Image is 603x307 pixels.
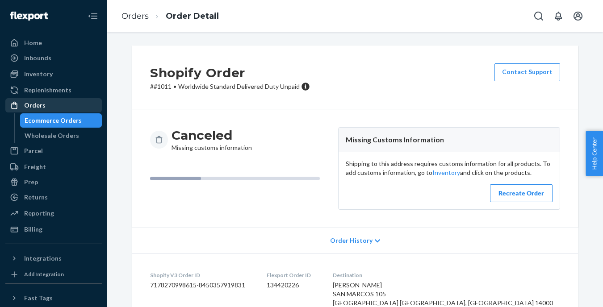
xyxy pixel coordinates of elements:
[121,11,149,21] a: Orders
[25,116,82,125] div: Ecommerce Orders
[5,291,102,305] button: Fast Tags
[5,36,102,50] a: Home
[24,209,54,218] div: Reporting
[84,7,102,25] button: Close Navigation
[24,54,51,62] div: Inbounds
[5,67,102,81] a: Inventory
[24,193,48,202] div: Returns
[267,281,318,290] dd: 134420226
[24,294,53,303] div: Fast Tags
[178,83,300,90] span: Worldwide Standard Delivered Duty Unpaid
[24,86,71,95] div: Replenishments
[10,12,48,21] img: Flexport logo
[150,271,252,279] dt: Shopify V3 Order ID
[24,162,46,171] div: Freight
[267,271,318,279] dt: Flexport Order ID
[569,7,587,25] button: Open account menu
[24,146,43,155] div: Parcel
[24,254,62,263] div: Integrations
[494,63,560,81] a: Contact Support
[24,270,64,278] div: Add Integration
[5,175,102,189] a: Prep
[530,7,548,25] button: Open Search Box
[24,178,38,187] div: Prep
[24,101,46,110] div: Orders
[333,271,560,279] dt: Destination
[5,83,102,97] a: Replenishments
[20,129,102,143] a: Wholesale Orders
[5,51,102,65] a: Inbounds
[172,127,252,143] h3: Canceled
[173,83,176,90] span: •
[150,281,252,290] dd: 7178270998615-8450357919831
[24,70,53,79] div: Inventory
[549,7,567,25] button: Open notifications
[20,113,102,128] a: Ecommerce Orders
[150,82,310,91] p: # #1011
[5,144,102,158] a: Parcel
[498,189,545,198] div: Recreate Order
[24,38,42,47] div: Home
[5,206,102,220] a: Reporting
[5,222,102,236] a: Billing
[432,169,460,176] a: Inventory
[5,190,102,204] a: Returns
[150,63,310,82] h2: Shopify Order
[25,131,79,140] div: Wholesale Orders
[330,236,373,245] span: Order History
[339,128,560,152] header: Missing Customs Information
[166,11,219,21] a: Order Detail
[346,159,553,177] p: Shipping to this address requires customs information for all products. To add customs informatio...
[24,225,42,234] div: Billing
[5,160,102,174] a: Freight
[5,269,102,280] a: Add Integration
[5,251,102,266] button: Integrations
[172,127,252,152] div: Missing customs information
[490,184,553,202] button: Recreate Order
[586,131,603,176] button: Help Center
[5,98,102,112] a: Orders
[114,3,226,29] ol: breadcrumbs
